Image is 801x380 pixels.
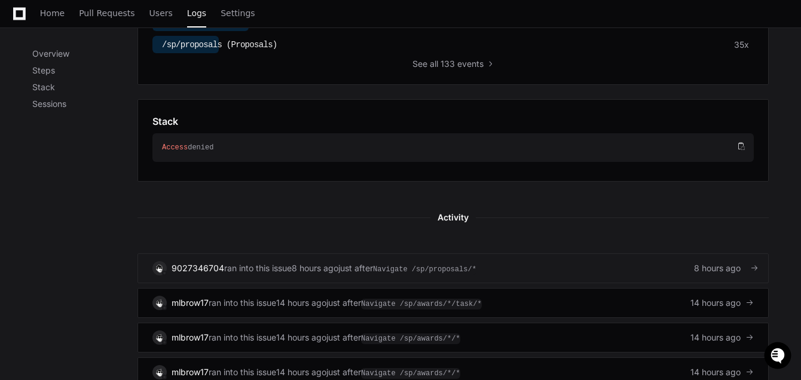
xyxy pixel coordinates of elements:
[12,48,218,67] div: Welcome
[224,262,292,274] span: ran into this issue
[292,262,338,274] div: 8 hours ago
[430,58,484,70] span: all 133 events
[172,367,209,377] a: mlbrow17
[203,93,218,107] button: Start new chat
[276,332,326,344] div: 14 hours ago
[209,366,276,378] span: ran into this issue
[137,288,769,318] a: mlbrow17ran into this issue14 hours agojust afterNavigate /sp/awards/*/task/*14 hours ago
[162,40,277,50] span: /sp/proposals (Proposals)
[326,297,482,309] div: just after
[734,39,749,51] div: 35x
[154,262,165,274] img: 12.svg
[154,332,165,343] img: 4.svg
[221,10,255,17] span: Settings
[41,101,151,111] div: We're available if you need us!
[79,10,134,17] span: Pull Requests
[209,332,276,344] span: ran into this issue
[361,299,482,309] span: Navigate /sp/awards/*/task/*
[12,12,36,36] img: PlayerZero
[12,89,33,111] img: 1736555170064-99ba0984-63c1-480f-8ee9-699278ef63ed
[162,143,188,152] span: Access
[361,368,460,379] span: Navigate /sp/awards/*/*
[338,262,476,274] div: just after
[172,298,209,308] a: mlbrow17
[690,297,741,309] span: 14 hours ago
[152,114,754,128] app-pz-page-link-header: Stack
[40,10,65,17] span: Home
[763,341,795,373] iframe: Open customer support
[430,210,476,225] span: Activity
[154,366,165,378] img: 4.svg
[412,58,494,70] button: Seeall 133 events
[41,89,196,101] div: Start new chat
[172,263,224,273] a: 9027346704
[690,332,741,344] span: 14 hours ago
[276,366,326,378] div: 14 hours ago
[154,297,165,308] img: 4.svg
[84,125,145,134] a: Powered byPylon
[32,81,137,93] p: Stack
[373,264,476,275] span: Navigate /sp/proposals/*
[32,48,137,60] p: Overview
[32,65,137,76] p: Steps
[137,253,769,283] a: 9027346704ran into this issue8 hours agojust afterNavigate /sp/proposals/*8 hours ago
[209,297,276,309] span: ran into this issue
[187,10,206,17] span: Logs
[412,58,427,70] span: See
[137,323,769,353] a: mlbrow17ran into this issue14 hours agojust afterNavigate /sp/awards/*/*14 hours ago
[326,366,460,378] div: just after
[149,10,173,17] span: Users
[326,332,460,344] div: just after
[694,262,741,274] span: 8 hours ago
[152,114,178,128] h1: Stack
[276,297,326,309] div: 14 hours ago
[690,366,741,378] span: 14 hours ago
[119,125,145,134] span: Pylon
[361,333,460,344] span: Navigate /sp/awards/*/*
[172,332,209,342] a: mlbrow17
[162,143,735,152] div: denied
[32,98,137,110] p: Sessions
